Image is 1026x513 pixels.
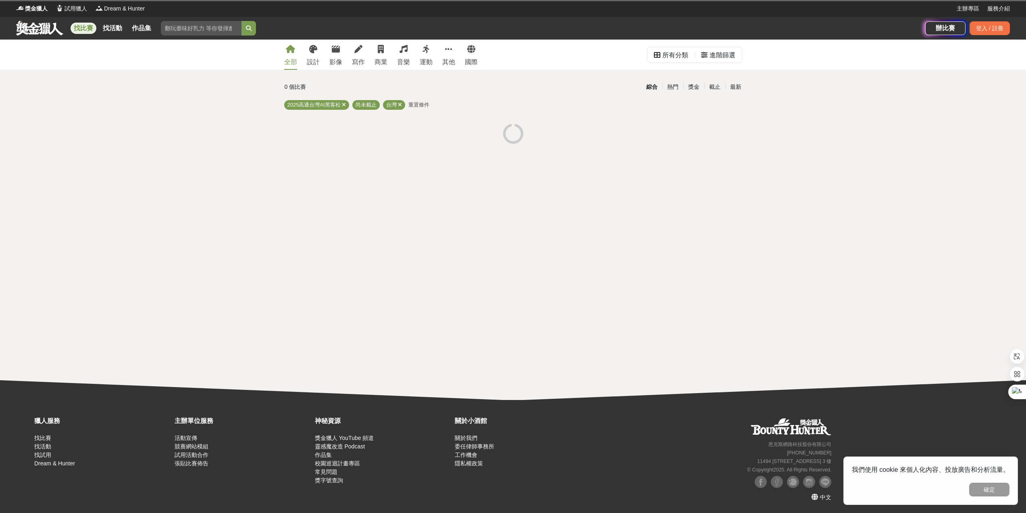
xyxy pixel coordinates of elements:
small: 11494 [STREET_ADDRESS] 3 樓 [757,459,831,464]
img: Logo [16,4,24,12]
div: 影像 [329,57,342,67]
img: Logo [56,4,64,12]
a: 獎字號查詢 [315,477,343,484]
a: 找比賽 [71,23,96,34]
a: 隱私權政策 [455,460,483,467]
span: 中文 [820,494,831,500]
a: 張貼比賽佈告 [175,460,208,467]
span: 獎金獵人 [25,4,48,13]
a: 主辦專區 [957,4,979,13]
small: 恩克斯網路科技股份有限公司 [768,442,831,447]
a: 寫作 [352,40,365,70]
a: 音樂 [397,40,410,70]
div: 其他 [442,57,455,67]
input: 翻玩臺味好乳力 等你發揮創意！ [161,21,241,36]
div: 運動 [420,57,433,67]
a: LogoDream & Hunter [95,4,145,13]
a: 運動 [420,40,433,70]
span: 我們使用 cookie 來個人化內容、投放廣告和分析流量。 [852,466,1009,473]
a: 競賽網站模組 [175,443,208,450]
a: 設計 [307,40,320,70]
a: 找試用 [34,452,51,458]
div: 寫作 [352,57,365,67]
a: 常見問題 [315,469,337,475]
img: Facebook [755,476,767,488]
a: 找活動 [100,23,125,34]
a: 找比賽 [34,435,51,441]
button: 確定 [969,483,1009,496]
div: 神秘資源 [315,416,451,426]
img: Instagram [803,476,815,488]
a: 委任律師事務所 [455,443,494,450]
a: 靈感魔改造 Podcast [315,443,365,450]
a: 辦比賽 [925,21,966,35]
a: 活動宣傳 [175,435,197,441]
a: 校園巡迴計畫專區 [315,460,360,467]
a: 作品集 [129,23,154,34]
div: 關於小酒館 [455,416,591,426]
div: 主辦單位服務 [175,416,311,426]
div: 所有分類 [662,47,688,63]
div: 熱門 [662,80,683,94]
span: 試用獵人 [65,4,87,13]
img: LINE [819,476,831,488]
img: Facebook [771,476,783,488]
a: 國際 [465,40,478,70]
span: Dream & Hunter [104,4,145,13]
a: 全部 [284,40,297,70]
a: Dream & Hunter [34,460,75,467]
span: 台灣 [386,102,397,108]
img: Plurk [787,476,799,488]
a: 試用活動合作 [175,452,208,458]
div: 音樂 [397,57,410,67]
a: 找活動 [34,443,51,450]
a: 關於我們 [455,435,477,441]
span: 2025高通台灣AI黑客松 [287,102,341,108]
a: 獎金獵人 YouTube 頻道 [315,435,374,441]
small: © Copyright 2025 . All Rights Reserved. [747,467,831,473]
div: 綜合 [641,80,662,94]
div: 截止 [704,80,725,94]
a: Logo獎金獵人 [16,4,48,13]
a: 作品集 [315,452,332,458]
small: [PHONE_NUMBER] [787,450,831,456]
div: 國際 [465,57,478,67]
a: 影像 [329,40,342,70]
div: 商業 [375,57,387,67]
a: 其他 [442,40,455,70]
span: 尚未截止 [356,102,377,108]
div: 0 個比賽 [285,80,437,94]
a: 服務介紹 [987,4,1010,13]
div: 登入 / 註冊 [970,21,1010,35]
div: 獵人服務 [34,416,171,426]
div: 全部 [284,57,297,67]
div: 進階篩選 [710,47,735,63]
div: 最新 [725,80,746,94]
img: Logo [95,4,103,12]
a: 工作機會 [455,452,477,458]
a: 商業 [375,40,387,70]
a: Logo試用獵人 [56,4,87,13]
div: 獎金 [683,80,704,94]
div: 設計 [307,57,320,67]
span: 重置條件 [408,102,429,108]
